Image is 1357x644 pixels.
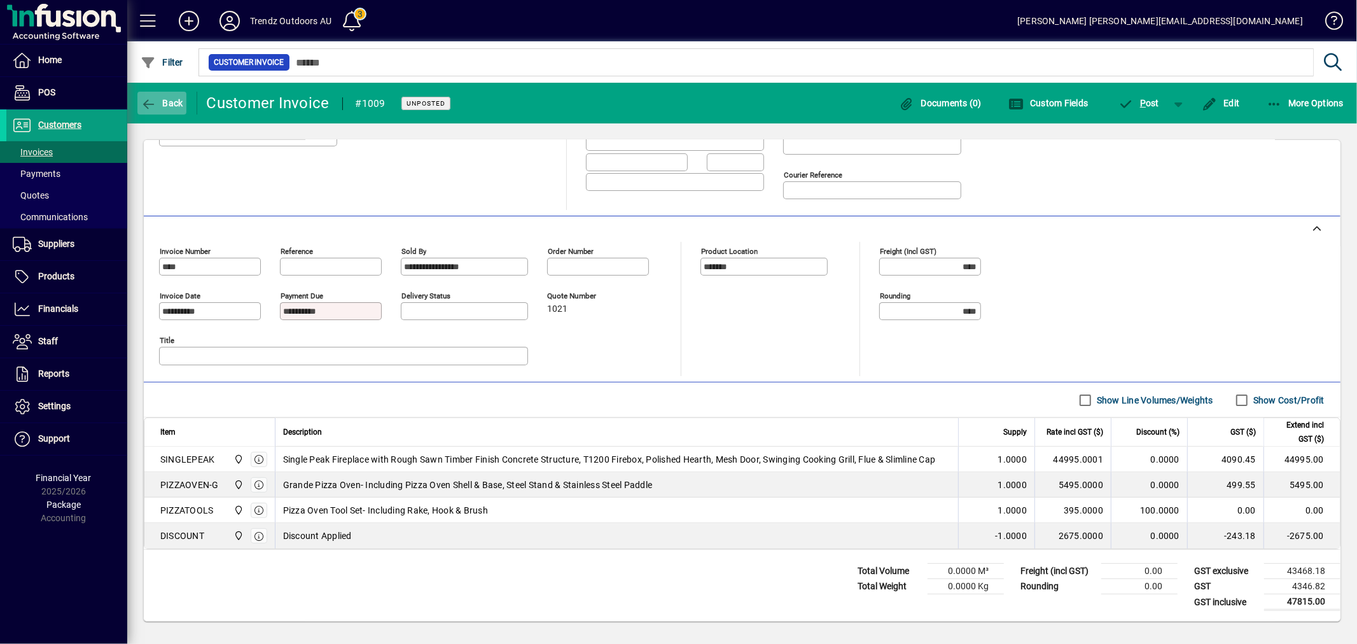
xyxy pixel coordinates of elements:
a: Financials [6,293,127,325]
span: Extend incl GST ($) [1272,418,1324,446]
button: Edit [1199,92,1243,115]
span: GST ($) [1230,425,1256,439]
span: 1.0000 [998,479,1027,491]
td: 0.0000 [1111,472,1187,498]
span: Quote number [547,292,623,300]
span: Supply [1003,425,1027,439]
button: Back [137,92,186,115]
a: Invoices [6,141,127,163]
span: 1.0000 [998,504,1027,517]
span: Documents (0) [899,98,982,108]
a: Knowledge Base [1316,3,1341,44]
span: Package [46,500,81,510]
span: Financial Year [36,473,92,483]
span: Central [230,478,245,492]
mat-label: Title [160,336,174,345]
td: GST exclusive [1188,564,1264,579]
span: Products [38,271,74,281]
div: [PERSON_NAME] [PERSON_NAME][EMAIL_ADDRESS][DOMAIN_NAME] [1017,11,1303,31]
td: 100.0000 [1111,498,1187,523]
span: Settings [38,401,71,411]
span: Grande Pizza Oven- Including Pizza Oven Shell & Base, Steel Stand & Stainless Steel Paddle [283,479,653,491]
span: Description [283,425,322,439]
label: Show Cost/Profit [1251,394,1325,407]
span: Central [230,452,245,466]
mat-label: Invoice date [160,291,200,300]
td: 0.00 [1263,498,1340,523]
span: Customer Invoice [214,56,284,69]
mat-label: Delivery status [401,291,450,300]
mat-label: Invoice number [160,247,211,256]
td: Total Weight [851,579,928,594]
td: GST inclusive [1188,594,1264,610]
span: Item [160,425,176,439]
button: Post [1112,92,1166,115]
span: Back [141,98,183,108]
span: -1.0000 [995,529,1027,542]
span: Quotes [13,190,49,200]
td: 44995.00 [1263,447,1340,472]
span: Support [38,433,70,444]
td: 47815.00 [1264,594,1340,610]
span: Rate incl GST ($) [1047,425,1103,439]
span: P [1140,98,1146,108]
div: 2675.0000 [1043,529,1103,542]
mat-label: Freight (incl GST) [880,247,936,256]
span: Suppliers [38,239,74,249]
td: Freight (incl GST) [1014,564,1101,579]
td: 4090.45 [1187,447,1263,472]
td: Rounding [1014,579,1101,594]
mat-label: Order number [548,247,594,256]
span: Communications [13,212,88,222]
span: 1021 [547,304,567,314]
span: Financials [38,304,78,314]
mat-label: Rounding [880,291,910,300]
a: Settings [6,391,127,423]
span: Reports [38,368,69,379]
a: Reports [6,358,127,390]
td: 0.0000 Kg [928,579,1004,594]
a: POS [6,77,127,109]
span: Custom Fields [1008,98,1089,108]
mat-label: Product location [701,247,758,256]
a: Products [6,261,127,293]
span: Home [38,55,62,65]
button: Filter [137,51,186,74]
div: DISCOUNT [160,529,204,542]
span: Central [230,503,245,517]
a: Home [6,45,127,76]
button: Add [169,10,209,32]
td: -2675.00 [1263,523,1340,549]
span: Payments [13,169,60,179]
div: 5495.0000 [1043,479,1103,491]
td: 5495.00 [1263,472,1340,498]
span: Filter [141,57,183,67]
span: Invoices [13,147,53,157]
a: Staff [6,326,127,358]
label: Show Line Volumes/Weights [1094,394,1213,407]
td: 0.0000 [1111,523,1187,549]
mat-label: Payment due [281,291,323,300]
div: PIZZAOVEN-G [160,479,219,491]
td: GST [1188,579,1264,594]
mat-label: Reference [281,247,313,256]
div: PIZZATOOLS [160,504,214,517]
span: 1.0000 [998,453,1027,466]
td: 0.00 [1101,579,1178,594]
span: POS [38,87,55,97]
a: Suppliers [6,228,127,260]
div: 395.0000 [1043,504,1103,517]
mat-label: Courier Reference [784,171,842,179]
span: More Options [1267,98,1344,108]
span: Pizza Oven Tool Set- Including Rake, Hook & Brush [283,504,488,517]
span: Single Peak Fireplace with Rough Sawn Timber Finish Concrete Structure, T1200 Firebox, Polished H... [283,453,936,466]
button: Documents (0) [896,92,985,115]
div: SINGLEPEAK [160,453,215,466]
a: Payments [6,163,127,185]
a: Support [6,423,127,455]
a: Communications [6,206,127,228]
span: Staff [38,336,58,346]
td: 0.0000 [1111,447,1187,472]
span: Discount (%) [1136,425,1180,439]
td: 0.00 [1101,564,1178,579]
